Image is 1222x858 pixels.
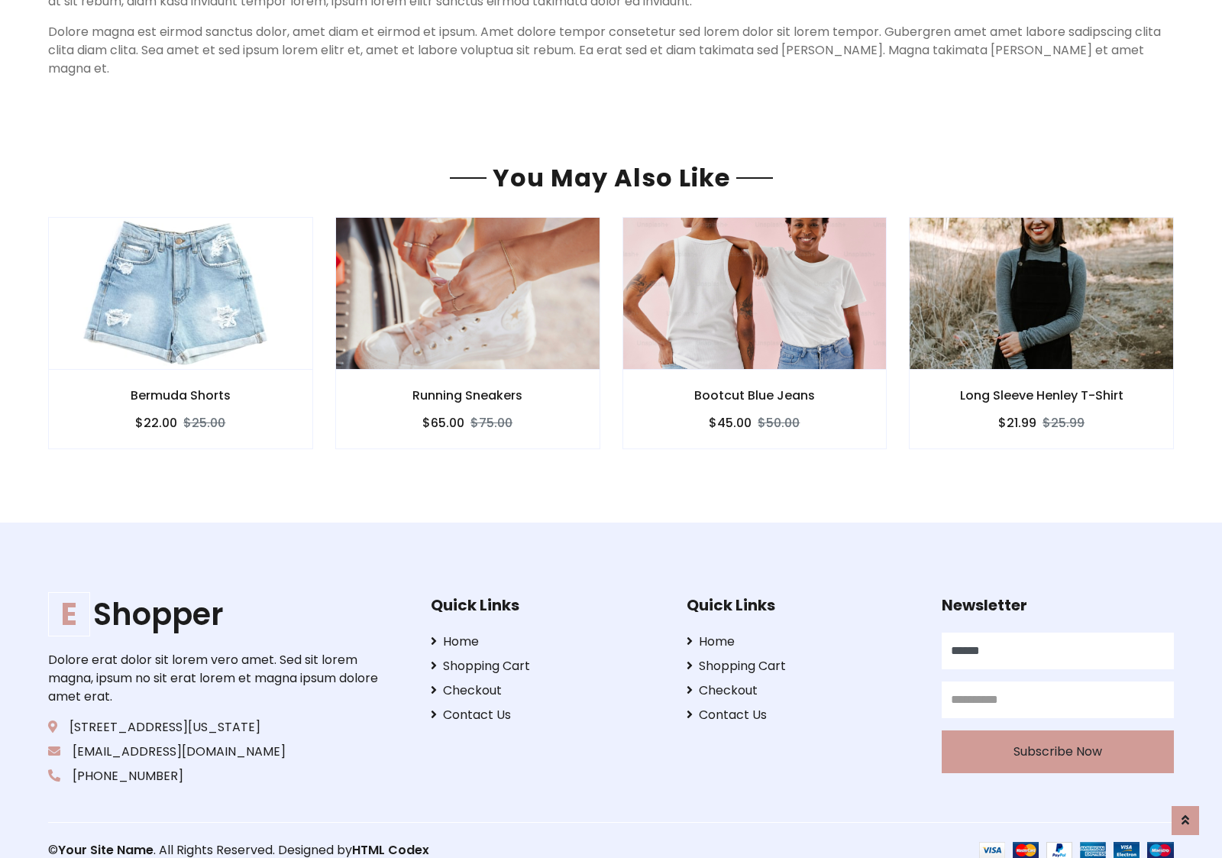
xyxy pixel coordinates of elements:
p: [PHONE_NUMBER] [48,767,383,785]
a: Long Sleeve Henley T-Shirt $21.99$25.99 [909,217,1174,448]
a: Checkout [431,682,663,700]
h1: Shopper [48,596,383,633]
h6: Bootcut Blue Jeans [623,388,887,403]
h6: Running Sneakers [336,388,600,403]
button: Subscribe Now [942,730,1174,773]
del: $75.00 [470,414,512,432]
del: $25.00 [183,414,225,432]
p: Dolore erat dolor sit lorem vero amet. Sed sit lorem magna, ipsum no sit erat lorem et magna ipsu... [48,651,383,706]
span: E [48,592,90,636]
a: Home [431,633,663,651]
a: Bermuda Shorts $22.00$25.00 [48,217,313,448]
a: Checkout [687,682,919,700]
p: Dolore magna est eirmod sanctus dolor, amet diam et eirmod et ipsum. Amet dolore tempor consetetu... [48,23,1174,78]
a: Bootcut Blue Jeans $45.00$50.00 [622,217,887,448]
p: [EMAIL_ADDRESS][DOMAIN_NAME] [48,743,383,761]
h6: $22.00 [135,416,177,430]
h6: $65.00 [422,416,464,430]
p: [STREET_ADDRESS][US_STATE] [48,718,383,737]
h6: $45.00 [709,416,752,430]
a: Running Sneakers $65.00$75.00 [335,217,600,448]
h6: $21.99 [998,416,1036,430]
h6: Long Sleeve Henley T-Shirt [910,388,1173,403]
h6: Bermuda Shorts [49,388,312,403]
a: Contact Us [687,706,919,724]
a: Contact Us [431,706,663,724]
del: $50.00 [758,414,800,432]
a: Shopping Cart [431,657,663,675]
a: EShopper [48,596,383,633]
h5: Quick Links [687,596,919,614]
del: $25.99 [1043,414,1085,432]
h5: Newsletter [942,596,1174,614]
a: Shopping Cart [687,657,919,675]
a: Home [687,633,919,651]
span: You May Also Like [487,160,736,195]
h5: Quick Links [431,596,663,614]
